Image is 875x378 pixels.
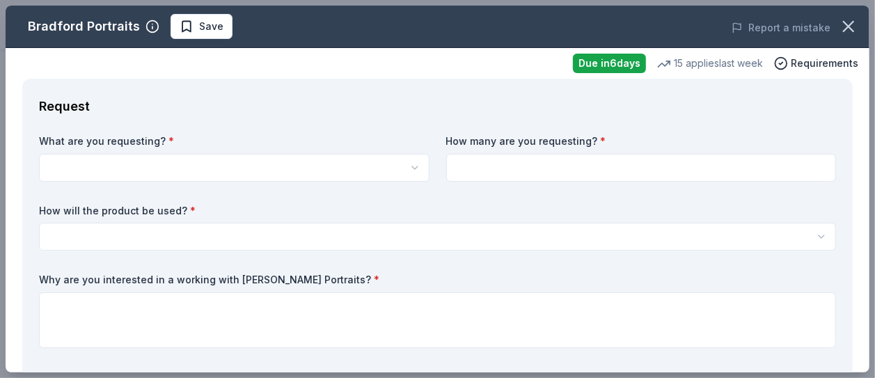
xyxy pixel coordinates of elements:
label: How will the product be used? [39,204,836,218]
span: Save [199,18,223,35]
div: Bradford Portraits [28,15,140,38]
button: Requirements [774,55,858,72]
button: Report a mistake [732,19,830,36]
div: 15 applies last week [657,55,763,72]
label: What are you requesting? [39,134,429,148]
span: Requirements [791,55,858,72]
button: Save [171,14,232,39]
div: Request [39,95,836,118]
label: How many are you requesting? [446,134,837,148]
div: Due in 6 days [573,54,646,73]
label: Why are you interested in a working with [PERSON_NAME] Portraits? [39,273,836,287]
